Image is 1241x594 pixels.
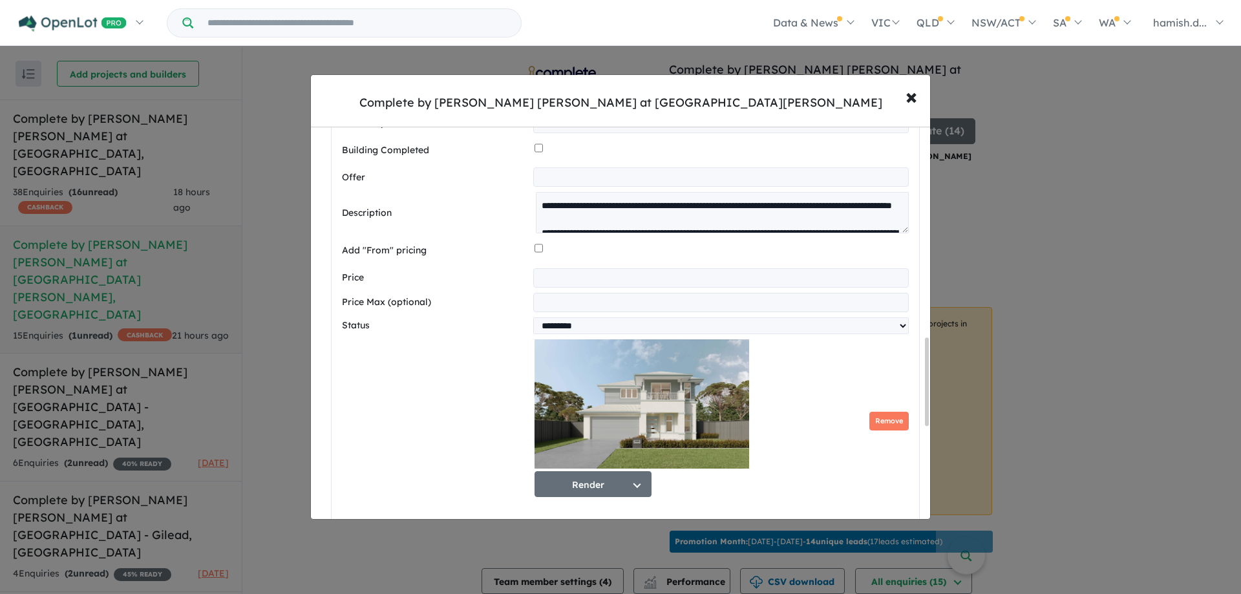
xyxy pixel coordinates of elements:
label: Images [342,516,529,531]
img: Complete by McDonald Jones at Mount Terry - Albion Park - Lot 513 Render [535,339,749,469]
img: Openlot PRO Logo White [19,16,127,32]
button: Render [535,471,652,497]
span: × [906,82,917,110]
label: Price Max (optional) [342,295,528,310]
label: Price [342,270,528,286]
button: Remove [869,412,909,430]
label: Add "From" pricing [342,243,529,259]
label: Offer [342,170,528,186]
label: Description [342,206,531,221]
label: Status [342,318,528,334]
span: hamish.d... [1153,16,1207,29]
div: Complete by [PERSON_NAME] [PERSON_NAME] at [GEOGRAPHIC_DATA][PERSON_NAME] [359,94,882,111]
input: Try estate name, suburb, builder or developer [196,9,518,37]
label: Building Completed [342,143,529,158]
